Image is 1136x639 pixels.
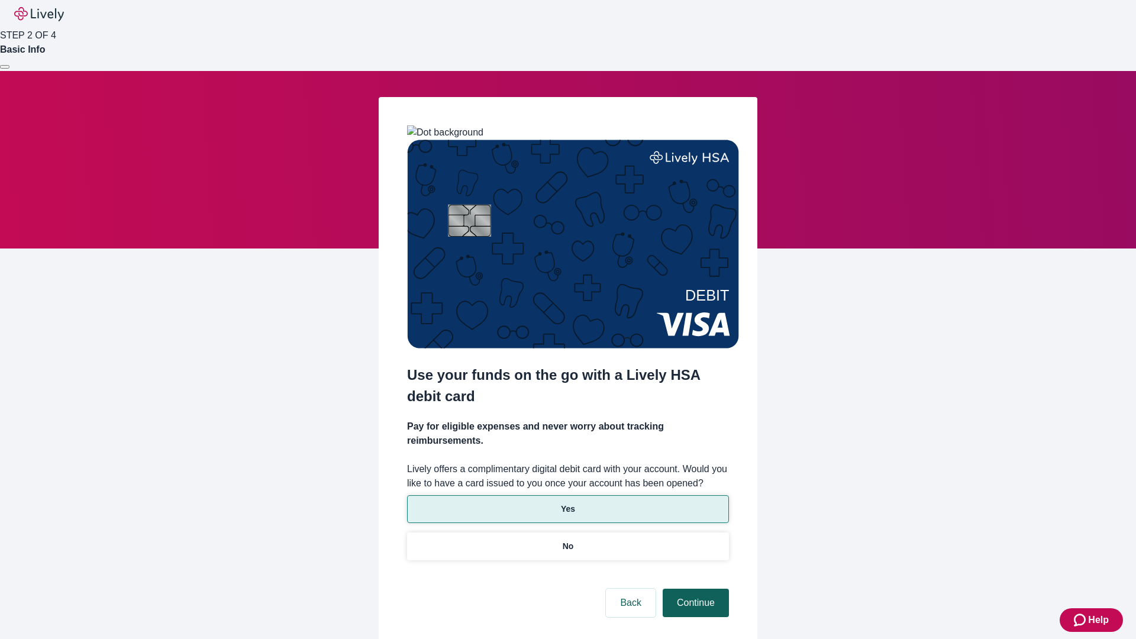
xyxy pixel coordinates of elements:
[663,589,729,617] button: Continue
[407,364,729,407] h2: Use your funds on the go with a Lively HSA debit card
[561,503,575,515] p: Yes
[407,419,729,448] h4: Pay for eligible expenses and never worry about tracking reimbursements.
[1088,613,1109,627] span: Help
[563,540,574,553] p: No
[407,125,483,140] img: Dot background
[1060,608,1123,632] button: Zendesk support iconHelp
[407,532,729,560] button: No
[1074,613,1088,627] svg: Zendesk support icon
[407,495,729,523] button: Yes
[14,7,64,21] img: Lively
[407,140,739,348] img: Debit card
[606,589,656,617] button: Back
[407,462,729,490] label: Lively offers a complimentary digital debit card with your account. Would you like to have a card...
